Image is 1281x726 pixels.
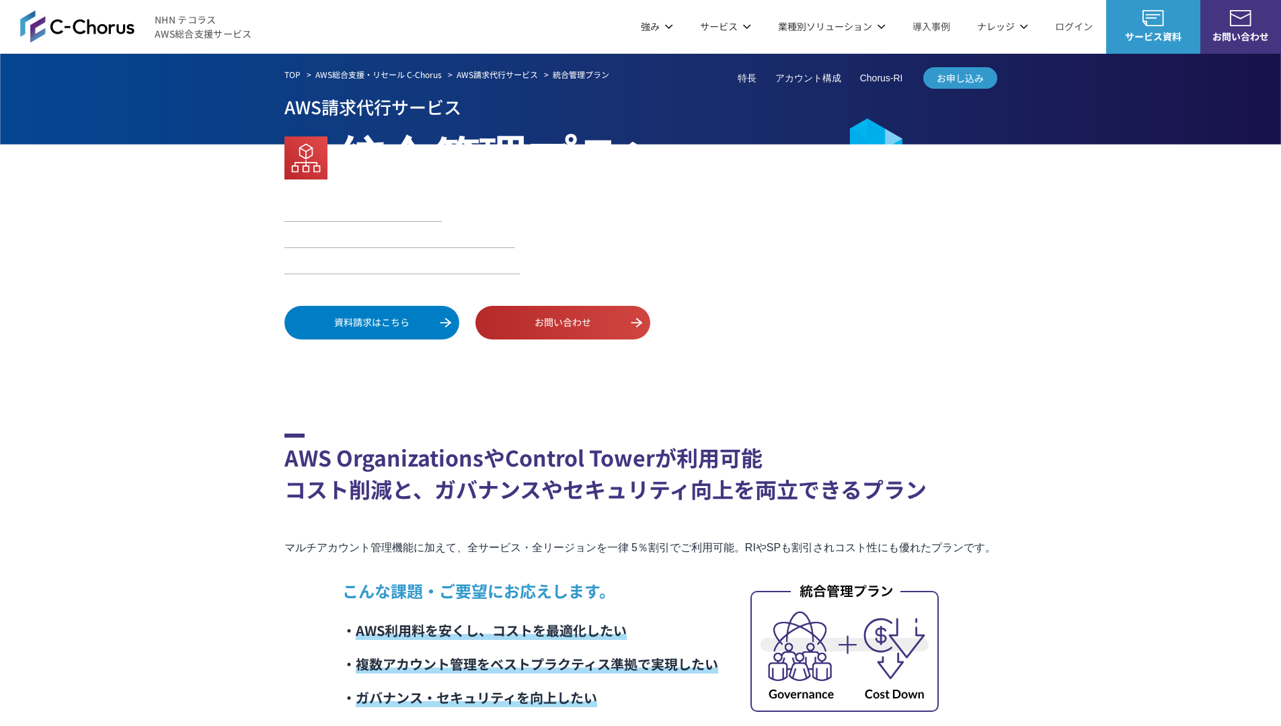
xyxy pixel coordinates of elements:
a: TOP [284,69,301,81]
img: お問い合わせ [1230,10,1251,26]
span: 5 [380,196,393,220]
a: AWS総合支援サービス C-ChorusNHN テコラスAWS総合支援サービス [20,10,252,42]
li: ・ [342,647,718,681]
img: AWS総合支援サービス C-Chorus サービス資料 [1142,10,1164,26]
span: サービス資料 [1106,30,1200,44]
li: ・ [342,614,718,647]
a: Chorus-RI [860,71,903,85]
a: AWS請求代行サービス [457,69,538,81]
span: お申し込み [923,71,997,85]
em: 統合管理プラン [553,69,609,80]
h2: AWS OrganizationsやControl Towerが利用可能 コスト削減と、ガバナンスやセキュリティ向上を両立できるプラン [284,434,997,505]
li: ・ [342,681,718,715]
a: 特長 [738,71,756,85]
span: ガバナンス・セキュリティを向上したい [356,688,597,707]
li: 24時間365日 AWS技術サポート無料 [284,255,520,274]
a: 資料請求はこちら [284,306,459,339]
span: AWS利用料を安くし、コストを最適化したい [356,620,627,640]
li: AWS 利用料金 % 割引 [284,198,442,221]
p: マルチアカウント管理機能に加えて、全サービス・全リージョンを一律 5％割引でご利用可能。RIやSPも割引されコスト性にも優れたプランです。 [284,538,997,557]
a: お問い合わせ [475,306,650,339]
a: お申し込み [923,67,997,89]
a: 導入事例 [913,19,950,34]
em: 統合管理プラン [338,121,672,190]
p: 業種別ソリューション [778,19,886,34]
p: 強み [641,19,673,34]
p: サービス [700,19,751,34]
span: 複数アカウント管理をベストプラクティス準拠で実現したい [356,654,718,674]
p: AWS請求代行サービス [284,92,997,121]
a: AWS総合支援・リセール C-Chorus [315,69,442,81]
a: ログイン [1055,19,1093,34]
p: ナレッジ [977,19,1028,34]
span: NHN テコラス AWS総合支援サービス [155,13,252,41]
img: AWS Organizations [284,136,327,179]
span: お問い合わせ [1200,30,1281,44]
img: AWS総合支援サービス C-Chorus [20,10,134,42]
img: 統合管理プラン_内容イメージ [750,581,939,712]
a: アカウント構成 [775,71,841,85]
p: こんな課題・ご要望にお応えします。 [342,579,718,603]
li: AWS Organizations をご利用可能 [284,229,515,247]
